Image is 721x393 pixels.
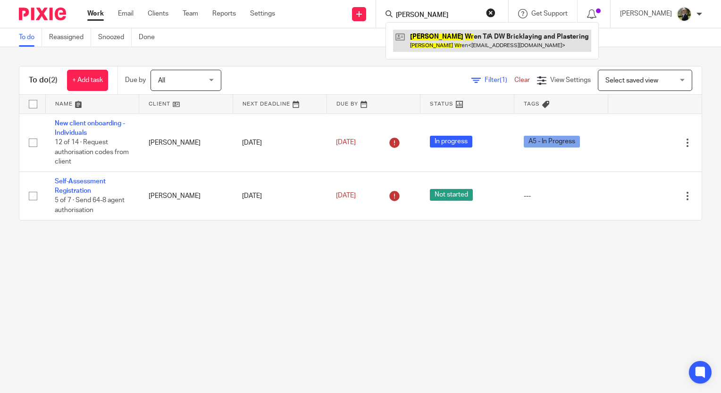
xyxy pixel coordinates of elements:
[677,7,692,22] img: ACCOUNTING4EVERYTHING-9.jpg
[125,75,146,85] p: Due by
[55,197,125,214] span: 5 of 7 · Send 64-8 agent authorisation
[158,77,165,84] span: All
[67,70,108,91] a: + Add task
[430,189,473,201] span: Not started
[49,76,58,84] span: (2)
[430,136,472,147] span: In progress
[19,28,42,47] a: To do
[550,77,591,83] span: View Settings
[29,75,58,85] h1: To do
[212,9,236,18] a: Reports
[118,9,134,18] a: Email
[233,172,327,220] td: [DATE]
[233,114,327,172] td: [DATE]
[336,139,356,146] span: [DATE]
[139,172,233,220] td: [PERSON_NAME]
[55,178,106,194] a: Self-Assessment Registration
[524,101,540,106] span: Tags
[139,114,233,172] td: [PERSON_NAME]
[55,120,125,136] a: New client onboarding - Individuals
[485,77,514,83] span: Filter
[250,9,275,18] a: Settings
[486,8,495,17] button: Clear
[620,9,672,18] p: [PERSON_NAME]
[500,77,507,83] span: (1)
[524,191,599,201] div: ---
[605,77,658,84] span: Select saved view
[524,136,580,147] span: A5 - In Progress
[514,77,530,83] a: Clear
[87,9,104,18] a: Work
[395,11,480,20] input: Search
[19,8,66,20] img: Pixie
[531,10,568,17] span: Get Support
[336,193,356,199] span: [DATE]
[98,28,132,47] a: Snoozed
[183,9,198,18] a: Team
[55,139,129,165] span: 12 of 14 · Request authorisation codes from client
[148,9,168,18] a: Clients
[139,28,162,47] a: Done
[49,28,91,47] a: Reassigned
